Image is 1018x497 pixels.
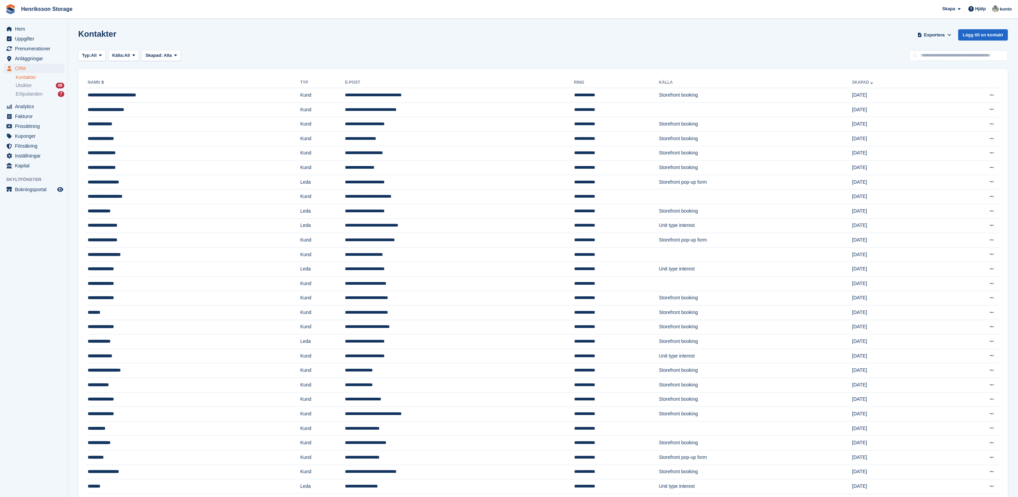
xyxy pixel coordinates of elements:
td: [DATE] [852,161,942,175]
td: Storefront booking [659,378,852,393]
td: [DATE] [852,363,942,378]
span: Anläggningar [15,54,56,63]
td: Kund [300,146,345,161]
span: Skapad: [146,53,163,58]
td: [DATE] [852,465,942,479]
td: [DATE] [852,247,942,262]
td: [DATE] [852,479,942,494]
td: [DATE] [852,262,942,277]
span: Prissättning [15,121,56,131]
a: Utsikter 49 [16,82,64,89]
button: Skapad: Alla [142,50,181,61]
td: Storefront booking [659,204,852,218]
td: Kund [300,407,345,421]
th: Källa [659,77,852,88]
td: Unit type interest [659,349,852,363]
a: Förhandsgranska butik [56,185,64,194]
span: CRM [15,64,56,73]
span: Hjälp [975,5,986,12]
th: E-post [345,77,574,88]
a: menu [3,121,64,131]
td: Leda [300,218,345,233]
span: Utsikter [16,82,32,89]
td: [DATE] [852,320,942,334]
td: Storefront pop-up form [659,175,852,189]
a: Kontakter [16,74,64,81]
a: menu [3,161,64,170]
span: All [91,52,97,59]
td: Kund [300,363,345,378]
td: [DATE] [852,305,942,320]
td: Leda [300,479,345,494]
td: [DATE] [852,436,942,450]
td: [DATE] [852,175,942,189]
button: Exportera [916,29,952,40]
span: Exportera [924,32,945,38]
td: Unit type interest [659,262,852,277]
td: Storefront booking [659,465,852,479]
span: konto [1000,6,1012,13]
td: Kund [300,349,345,363]
td: Kund [300,276,345,291]
td: [DATE] [852,233,942,248]
td: Storefront booking [659,436,852,450]
td: Leda [300,334,345,349]
td: [DATE] [852,131,942,146]
td: Kund [300,88,345,103]
span: Erbjudanden [16,91,43,97]
td: Kund [300,450,345,465]
a: menu [3,112,64,121]
th: Ring [574,77,659,88]
td: Storefront booking [659,146,852,161]
td: [DATE] [852,392,942,407]
td: Storefront booking [659,334,852,349]
td: Kund [300,189,345,204]
span: Kapital [15,161,56,170]
td: Kund [300,247,345,262]
span: Inställningar [15,151,56,161]
td: Kund [300,161,345,175]
span: Källa: [112,52,124,59]
td: Storefront booking [659,131,852,146]
td: Kund [300,320,345,334]
a: menu [3,141,64,151]
span: Typ: [82,52,91,59]
a: menu [3,34,64,44]
td: Kund [300,233,345,248]
span: Bokningsportal [15,185,56,194]
button: Typ: All [78,50,106,61]
td: Leda [300,175,345,189]
a: Henriksson Storage [18,3,75,15]
td: Leda [300,262,345,277]
td: [DATE] [852,204,942,218]
td: [DATE] [852,189,942,204]
span: Alla [164,53,172,58]
td: Storefront booking [659,88,852,103]
td: Storefront booking [659,407,852,421]
span: Analytics [15,102,56,111]
td: Storefront pop-up form [659,450,852,465]
a: Skapad [852,80,874,85]
div: 7 [58,91,64,97]
span: Hem [15,24,56,34]
span: Skapa [942,5,955,12]
td: Unit type interest [659,218,852,233]
td: Kund [300,305,345,320]
td: [DATE] [852,450,942,465]
span: Försäkring [15,141,56,151]
td: [DATE] [852,218,942,233]
td: Kund [300,117,345,132]
td: Kund [300,392,345,407]
td: Storefront booking [659,320,852,334]
a: meny [3,185,64,194]
td: [DATE] [852,276,942,291]
h1: Kontakter [78,29,116,38]
span: All [124,52,130,59]
td: Storefront booking [659,392,852,407]
a: menu [3,64,64,73]
td: [DATE] [852,421,942,436]
a: Lägg till en kontakt [958,29,1008,40]
td: Kund [300,378,345,393]
th: Typ [300,77,345,88]
a: menu [3,151,64,161]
